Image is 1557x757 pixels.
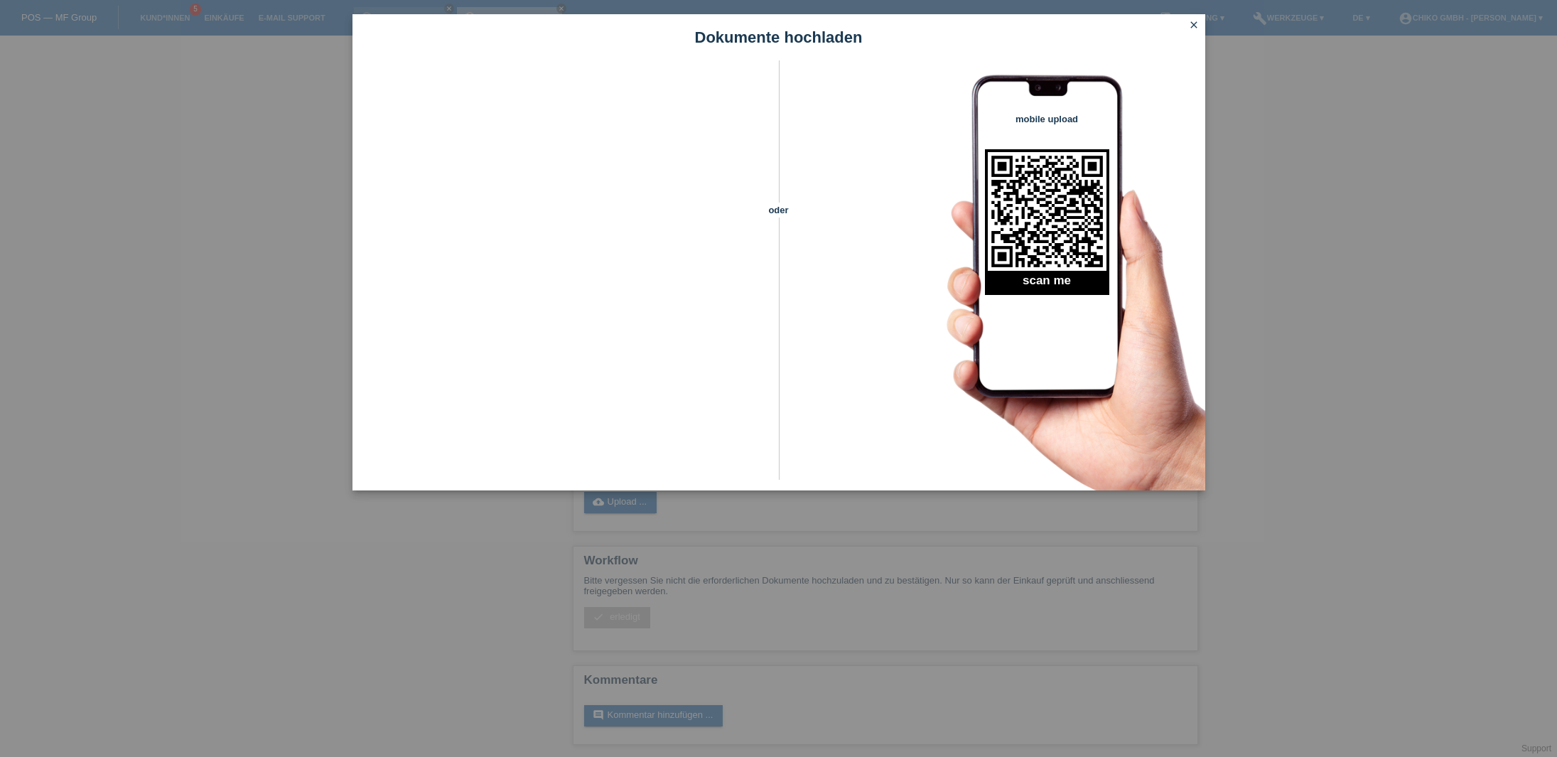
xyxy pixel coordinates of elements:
h4: mobile upload [985,114,1109,124]
a: close [1185,18,1203,34]
h2: scan me [985,274,1109,295]
h1: Dokumente hochladen [352,28,1205,46]
iframe: Upload [374,96,754,451]
span: oder [754,203,804,218]
i: close [1188,19,1200,31]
